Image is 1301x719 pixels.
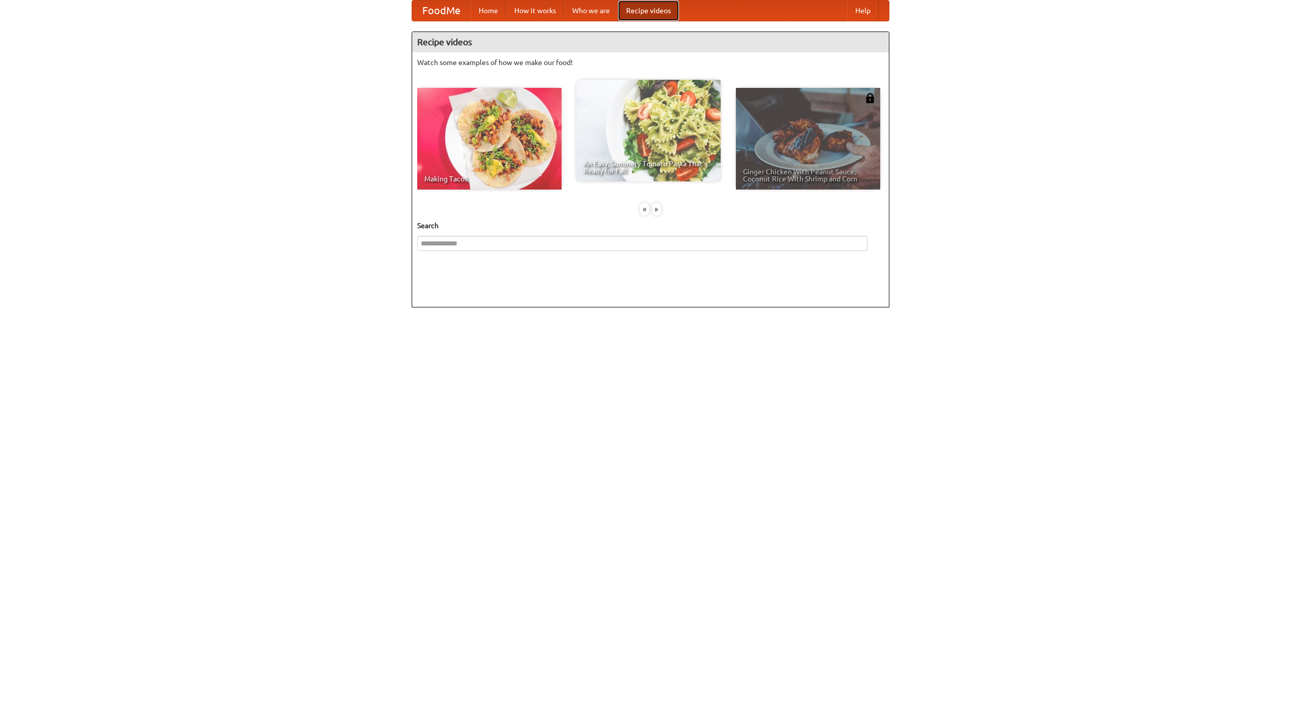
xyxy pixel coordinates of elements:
h5: Search [417,221,884,231]
a: Making Tacos [417,88,562,190]
span: An Easy, Summery Tomato Pasta That's Ready for Fall [583,160,714,174]
span: Making Tacos [424,175,554,182]
a: An Easy, Summery Tomato Pasta That's Ready for Fall [576,80,721,181]
div: « [640,203,649,215]
a: FoodMe [412,1,471,21]
h4: Recipe videos [412,32,889,52]
a: How it works [506,1,564,21]
a: Home [471,1,506,21]
div: » [652,203,661,215]
a: Who we are [564,1,618,21]
img: 483408.png [865,93,875,103]
p: Watch some examples of how we make our food! [417,57,884,68]
a: Recipe videos [618,1,679,21]
a: Help [847,1,879,21]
